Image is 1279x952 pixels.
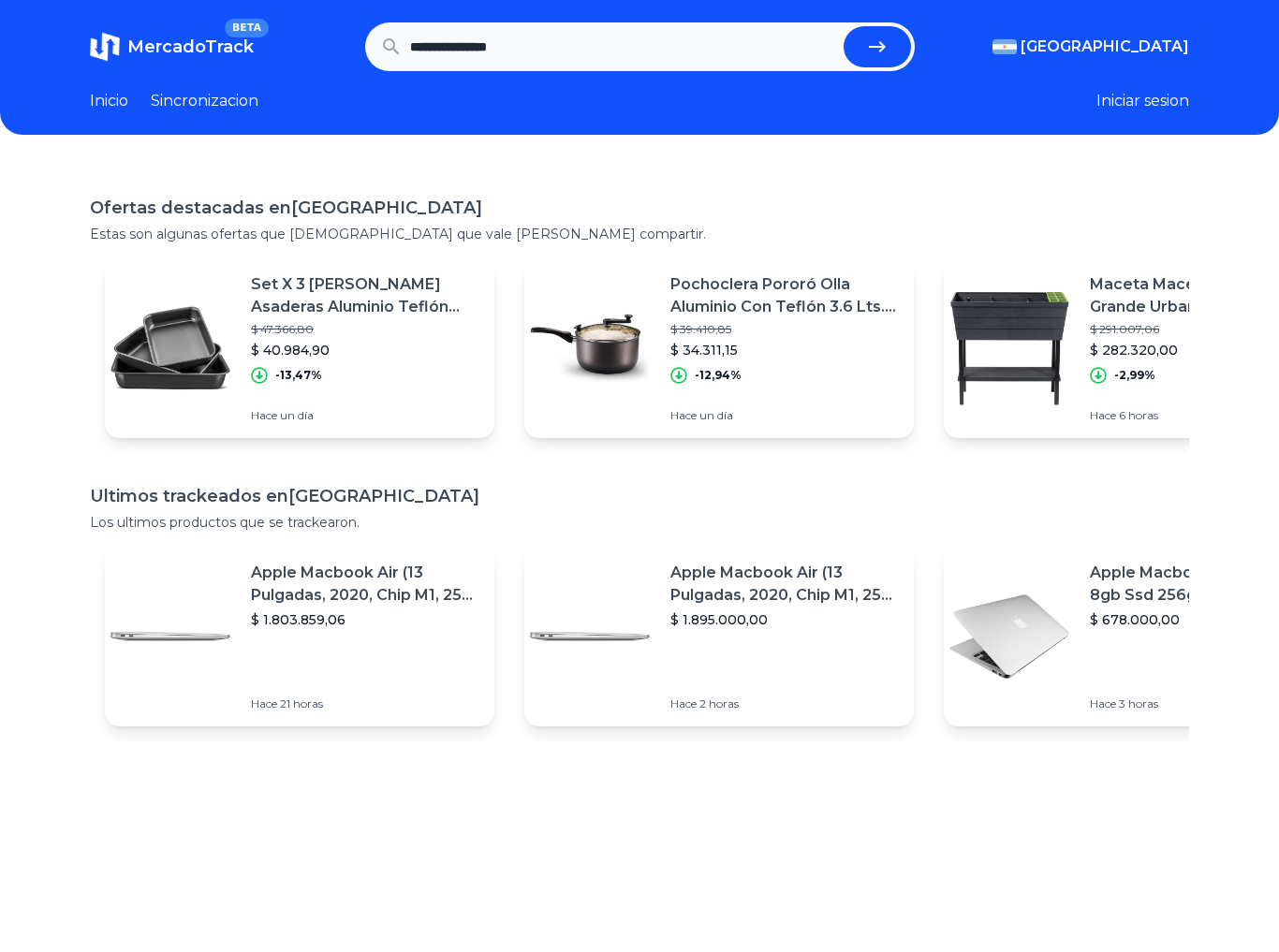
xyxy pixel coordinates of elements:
[670,408,899,423] p: Hace un día
[251,610,479,629] p: $ 1.803.859,06
[670,610,899,629] p: $ 1.895.000,00
[524,547,914,726] a: Featured imageApple Macbook Air (13 Pulgadas, 2020, Chip M1, 256 Gb De Ssd, 8 Gb De Ram) - Plata$...
[105,283,236,414] img: Featured image
[105,258,494,438] a: Featured imageSet X 3 [PERSON_NAME] Asaderas Aluminio Teflón Antiadherente Mta$ 47.366,80$ 40.984...
[1114,368,1155,383] p: -2,99%
[90,225,1189,243] p: Estas son algunas ofertas que [DEMOGRAPHIC_DATA] que vale [PERSON_NAME] compartir.
[944,571,1075,702] img: Featured image
[251,322,479,337] p: $ 47.366,80
[524,571,655,702] img: Featured image
[251,408,479,423] p: Hace un día
[251,273,479,318] p: Set X 3 [PERSON_NAME] Asaderas Aluminio Teflón Antiadherente Mta
[90,32,254,62] a: MercadoTrackBETA
[90,483,1189,509] h1: Ultimos trackeados en [GEOGRAPHIC_DATA]
[524,283,655,414] img: Featured image
[90,90,128,112] a: Inicio
[105,571,236,702] img: Featured image
[670,322,899,337] p: $ 39.410,85
[992,36,1189,58] button: [GEOGRAPHIC_DATA]
[670,562,899,607] p: Apple Macbook Air (13 Pulgadas, 2020, Chip M1, 256 Gb De Ssd, 8 Gb De Ram) - Plata
[251,341,479,359] p: $ 40.984,90
[251,696,479,711] p: Hace 21 horas
[1096,90,1189,112] button: Iniciar sesion
[524,258,914,438] a: Featured imagePochoclera Pororó Olla Aluminio Con Teflón 3.6 Lts. Mta$ 39.410,85$ 34.311,15-12,94...
[670,696,899,711] p: Hace 2 horas
[670,273,899,318] p: Pochoclera Pororó Olla Aluminio Con Teflón 3.6 Lts. Mta
[127,37,254,57] span: MercadoTrack
[105,547,494,726] a: Featured imageApple Macbook Air (13 Pulgadas, 2020, Chip M1, 256 Gb De Ssd, 8 Gb De Ram) - Plata$...
[90,32,120,62] img: MercadoTrack
[90,513,1189,532] p: Los ultimos productos que se trackearon.
[151,90,258,112] a: Sincronizacion
[695,368,742,383] p: -12,94%
[992,39,1017,54] img: Argentina
[225,19,269,37] span: BETA
[944,283,1075,414] img: Featured image
[90,195,1189,221] h1: Ofertas destacadas en [GEOGRAPHIC_DATA]
[251,562,479,607] p: Apple Macbook Air (13 Pulgadas, 2020, Chip M1, 256 Gb De Ssd, 8 Gb De Ram) - Plata
[275,368,322,383] p: -13,47%
[1021,36,1189,58] span: [GEOGRAPHIC_DATA]
[670,341,899,359] p: $ 34.311,15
